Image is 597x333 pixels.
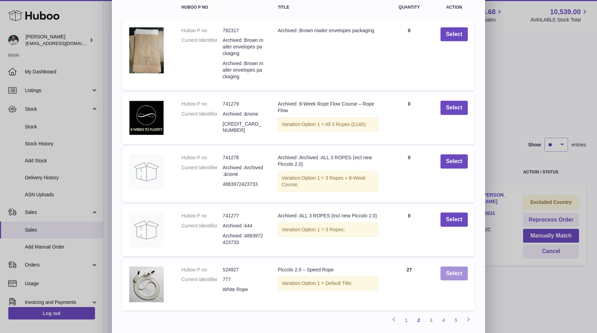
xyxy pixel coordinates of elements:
dt: Current Identifier [181,37,222,57]
dd: Archived :&none [223,111,264,117]
img: Piccolo 2.0 – Speed Rope [129,267,164,302]
button: Select [440,213,468,227]
button: Select [440,101,468,115]
dd: White Rope [223,286,264,293]
a: 1 [400,314,413,326]
img: Archived :8-Week Rope Flow Course – Rope Flow [129,101,164,135]
a: 5 [450,314,462,326]
dd: Archived :Brown mailer envelopes packaging [223,37,264,57]
button: Select [440,267,468,281]
dt: Huboo P no [181,213,222,219]
dt: Huboo P no [181,27,222,34]
dd: [CREDIT_CARD_NUMBER] [223,121,264,134]
td: 0 [385,147,434,202]
td: 27 [385,260,434,311]
div: Archived :Brown mailer envelopes packaging [278,27,378,34]
dd: Archived :444 [223,223,264,229]
span: Option 1 = Default Title; [302,280,352,286]
img: Archived :Brown mailer envelopes packaging [129,27,164,73]
span: Option 1 = All 3 Ropes (£140); [302,121,367,127]
dd: Archived :4883972423733 [223,233,264,246]
dt: Current Identifier [181,223,222,229]
span: Option 1 = 3 Ropes + 8-Week Course; [282,175,366,187]
div: Archived :Archived :ALL 3 ROPES (incl new Piccolo 2.0) [278,154,378,168]
dt: Current Identifier [181,276,222,283]
dd: 741277 [223,213,264,219]
dt: Huboo P no [181,154,222,161]
dd: 777 [223,276,264,283]
dd: 782317 [223,27,264,34]
a: 3 [425,314,437,326]
dt: Current Identifier [181,111,222,117]
dt: Huboo P no [181,101,222,107]
td: 0 [385,206,434,256]
button: Select [440,27,468,42]
dd: 741279 [223,101,264,107]
div: Variation: [278,276,378,290]
dd: 4883972423733 [223,181,264,188]
span: Option 1 = 3 Ropes; [302,227,345,232]
div: Variation: [278,117,378,132]
dt: Current Identifier [181,164,222,178]
button: Select [440,154,468,169]
div: Variation: [278,171,378,192]
div: Archived :8-Week Rope Flow Course – Rope Flow [278,101,378,114]
td: 0 [385,94,434,144]
a: 2 [413,314,425,326]
div: Variation: [278,223,378,237]
dd: 741278 [223,154,264,161]
div: Archived :ALL 3 ROPES (incl new Piccolo 2.0) [278,213,378,219]
dt: Huboo P no [181,267,222,273]
div: Piccolo 2.0 – Speed Rope [278,267,378,273]
td: 0 [385,20,434,90]
dd: Archived :Archived :&none [223,164,264,178]
img: Archived :ALL 3 ROPES (incl new Piccolo 2.0) [129,213,164,247]
dd: Archived :Brown mailer envelopes packaging [223,60,264,80]
a: 4 [437,314,450,326]
dd: 524927 [223,267,264,273]
img: Archived :Archived :ALL 3 ROPES (incl new Piccolo 2.0) [129,154,164,189]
